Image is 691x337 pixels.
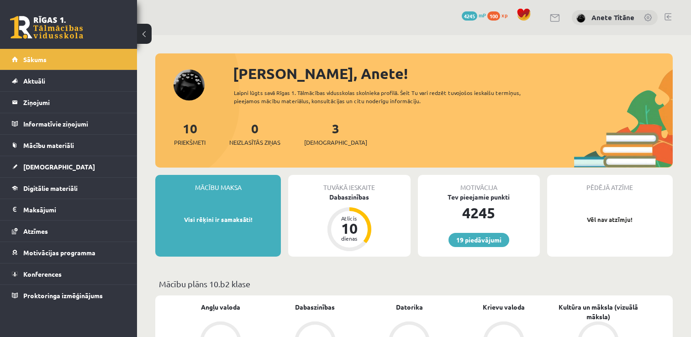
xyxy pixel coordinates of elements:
[23,113,126,134] legend: Informatīvie ziņojumi
[23,55,47,63] span: Sākums
[591,13,634,22] a: Anete Titāne
[12,242,126,263] a: Motivācijas programma
[12,113,126,134] a: Informatīvie ziņojumi
[295,302,335,312] a: Dabaszinības
[234,89,544,105] div: Laipni lūgts savā Rīgas 1. Tālmācības vidusskolas skolnieka profilā. Šeit Tu vari redzēt tuvojošo...
[23,163,95,171] span: [DEMOGRAPHIC_DATA]
[547,175,673,192] div: Pēdējā atzīme
[576,14,586,23] img: Anete Titāne
[23,199,126,220] legend: Maksājumi
[304,138,367,147] span: [DEMOGRAPHIC_DATA]
[336,221,363,236] div: 10
[12,221,126,242] a: Atzīmes
[487,11,500,21] span: 100
[418,192,540,202] div: Tev pieejamie punkti
[160,215,276,224] p: Visi rēķini ir samaksāti!
[396,302,423,312] a: Datorika
[155,175,281,192] div: Mācību maksa
[201,302,240,312] a: Angļu valoda
[23,141,74,149] span: Mācību materiāli
[304,120,367,147] a: 3[DEMOGRAPHIC_DATA]
[12,135,126,156] a: Mācību materiāli
[336,216,363,221] div: Atlicis
[462,11,477,21] span: 4245
[23,92,126,113] legend: Ziņojumi
[336,236,363,241] div: dienas
[12,178,126,199] a: Digitālie materiāli
[288,175,410,192] div: Tuvākā ieskaite
[10,16,83,39] a: Rīgas 1. Tālmācības vidusskola
[418,202,540,224] div: 4245
[501,11,507,19] span: xp
[551,302,645,321] a: Kultūra un māksla (vizuālā māksla)
[233,63,673,84] div: [PERSON_NAME], Anete!
[159,278,669,290] p: Mācību plāns 10.b2 klase
[229,138,280,147] span: Neizlasītās ziņas
[483,302,525,312] a: Krievu valoda
[174,120,206,147] a: 10Priekšmeti
[12,263,126,284] a: Konferences
[23,270,62,278] span: Konferences
[487,11,512,19] a: 100 xp
[12,92,126,113] a: Ziņojumi
[23,248,95,257] span: Motivācijas programma
[23,291,103,300] span: Proktoringa izmēģinājums
[12,49,126,70] a: Sākums
[12,285,126,306] a: Proktoringa izmēģinājums
[462,11,486,19] a: 4245 mP
[23,227,48,235] span: Atzīmes
[479,11,486,19] span: mP
[448,233,509,247] a: 19 piedāvājumi
[12,156,126,177] a: [DEMOGRAPHIC_DATA]
[288,192,410,253] a: Dabaszinības Atlicis 10 dienas
[23,77,45,85] span: Aktuāli
[12,70,126,91] a: Aktuāli
[229,120,280,147] a: 0Neizlasītās ziņas
[288,192,410,202] div: Dabaszinības
[12,199,126,220] a: Maksājumi
[418,175,540,192] div: Motivācija
[552,215,668,224] p: Vēl nav atzīmju!
[174,138,206,147] span: Priekšmeti
[23,184,78,192] span: Digitālie materiāli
